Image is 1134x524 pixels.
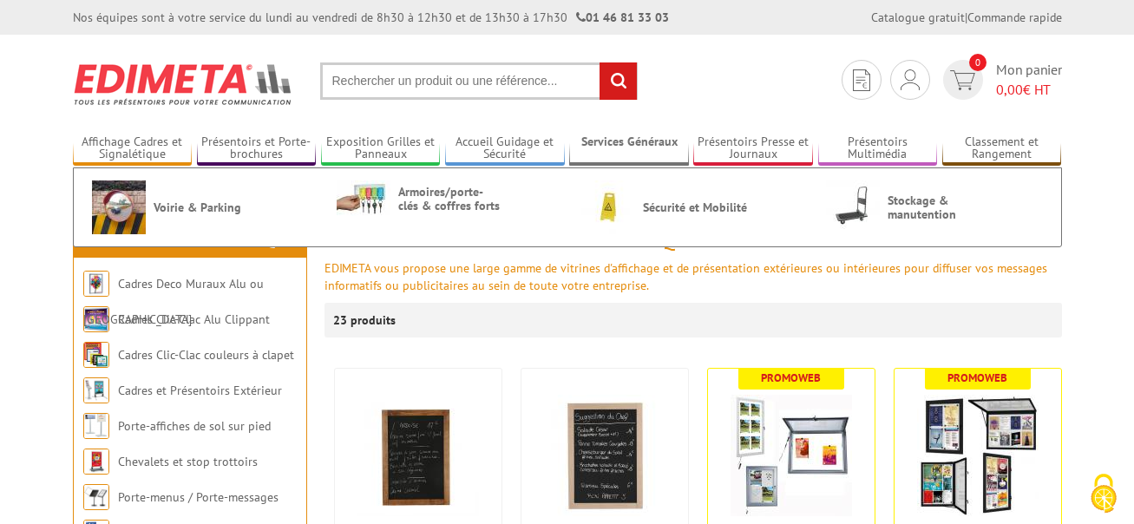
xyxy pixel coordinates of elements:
div: | [871,9,1062,26]
a: devis rapide 0 Mon panier 0,00€ HT [939,60,1062,100]
a: Porte-menus / Porte-messages [118,489,279,505]
img: devis rapide [901,69,920,90]
p: 23 produits [333,303,398,337]
div: Nos équipes sont à votre service du lundi au vendredi de 8h30 à 12h30 et de 13h30 à 17h30 [73,9,669,26]
a: Présentoirs Multimédia [818,134,938,163]
img: devis rapide [853,69,870,91]
span: € HT [996,80,1062,100]
img: Tableaux Ardoise Noire écriture à la craie - Bois Naturel [544,395,665,516]
p: EDIMETA vous propose une large gamme de vitrines d'affichage et de présentation extérieures ou in... [324,259,1062,294]
span: Voirie & Parking [154,200,258,214]
input: Rechercher un produit ou une référence... [320,62,638,100]
a: Cadres et Présentoirs Extérieur [118,383,282,398]
a: Présentoirs Presse et Journaux [693,134,813,163]
img: Cookies (fenêtre modale) [1082,472,1125,515]
a: Exposition Grilles et Panneaux [321,134,441,163]
img: Cadres et Présentoirs Extérieur [83,377,109,403]
a: Accueil Guidage et Sécurité [445,134,565,163]
span: 0,00 [996,81,1023,98]
a: Présentoirs et Porte-brochures [197,134,317,163]
span: Sécurité et Mobilité [643,200,747,214]
a: Voirie & Parking [92,180,309,234]
img: Porte-affiches de sol sur pied [83,413,109,439]
span: Armoires/porte-clés & coffres forts [398,185,502,213]
a: Porte-affiches de sol sur pied [118,418,271,434]
a: Affichage Cadres et Signalétique [73,134,193,163]
span: Mon panier [996,60,1062,100]
a: Armoires/porte-clés & coffres forts [337,180,554,216]
a: Cadres Clic-Clac Alu Clippant [118,311,270,327]
a: Cadres Clic-Clac couleurs à clapet [118,347,294,363]
span: Stockage & manutention [888,193,992,221]
img: Stockage & manutention [826,180,880,234]
img: Sécurité et Mobilité [581,180,635,234]
img: Tableaux Ardoise Noire écriture à la craie - Bois Foncé [357,395,479,516]
a: Cadres Deco Muraux Alu ou [GEOGRAPHIC_DATA] [83,276,264,327]
img: Edimeta [73,52,294,116]
a: Sécurité et Mobilité [581,180,798,234]
b: Promoweb [947,370,1007,385]
img: Vitrines d'affichage LED pour l'extérieur et l'intérieur feuilles A4 fond métal [731,395,852,516]
input: rechercher [600,62,637,100]
img: Chevalets et stop trottoirs [83,449,109,475]
b: Promoweb [761,370,821,385]
a: Services Généraux [569,134,689,163]
strong: 01 46 81 33 03 [576,10,669,25]
img: devis rapide [950,70,975,90]
img: Porte-menus / Porte-messages [83,484,109,510]
img: VITRINES D'AFFICHAGE NOIR POUR L'EXTÉRIEUR ET L'INTÉRIEUR 1 À 12 FEUILLES A4 FOND MÉTAL [917,395,1039,516]
a: Classement et Rangement [942,134,1062,163]
a: Stockage & manutention [826,180,1043,234]
a: Catalogue gratuit [871,10,965,25]
img: Cadres Clic-Clac couleurs à clapet [83,342,109,368]
img: Cadres Deco Muraux Alu ou Bois [83,271,109,297]
h1: - Vitrines et tableaux affichage [324,228,1062,251]
span: 0 [969,54,987,71]
button: Cookies (fenêtre modale) [1073,465,1134,524]
img: Voirie & Parking [92,180,146,234]
a: Chevalets et stop trottoirs [118,454,258,469]
a: Commande rapide [967,10,1062,25]
img: Armoires/porte-clés & coffres forts [337,180,390,216]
